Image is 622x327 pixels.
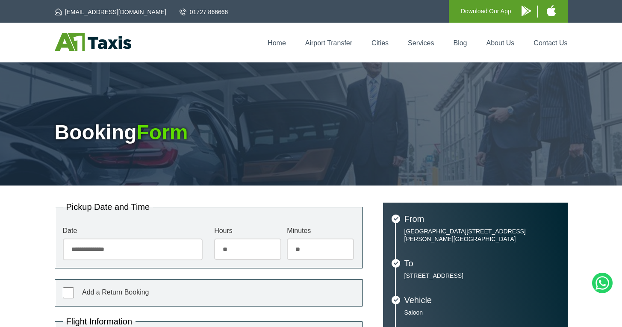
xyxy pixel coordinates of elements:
[371,39,389,47] a: Cities
[180,8,228,16] a: 01727 866666
[547,5,556,16] img: A1 Taxis iPhone App
[453,39,467,47] a: Blog
[404,296,559,304] h3: Vehicle
[214,227,281,234] label: Hours
[461,6,511,17] p: Download Our App
[63,203,153,211] legend: Pickup Date and Time
[404,309,559,316] p: Saloon
[82,289,149,296] span: Add a Return Booking
[404,272,559,280] p: [STREET_ADDRESS]
[55,33,131,51] img: A1 Taxis St Albans LTD
[63,287,74,298] input: Add a Return Booking
[404,259,559,268] h3: To
[55,8,166,16] a: [EMAIL_ADDRESS][DOMAIN_NAME]
[404,227,559,243] p: [GEOGRAPHIC_DATA][STREET_ADDRESS][PERSON_NAME][GEOGRAPHIC_DATA]
[505,308,618,327] iframe: chat widget
[63,317,136,326] legend: Flight Information
[534,39,567,47] a: Contact Us
[63,227,203,234] label: Date
[55,122,568,143] h1: Booking
[522,6,531,16] img: A1 Taxis Android App
[408,39,434,47] a: Services
[287,227,354,234] label: Minutes
[486,39,515,47] a: About Us
[404,215,559,223] h3: From
[136,121,188,144] span: Form
[268,39,286,47] a: Home
[305,39,352,47] a: Airport Transfer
